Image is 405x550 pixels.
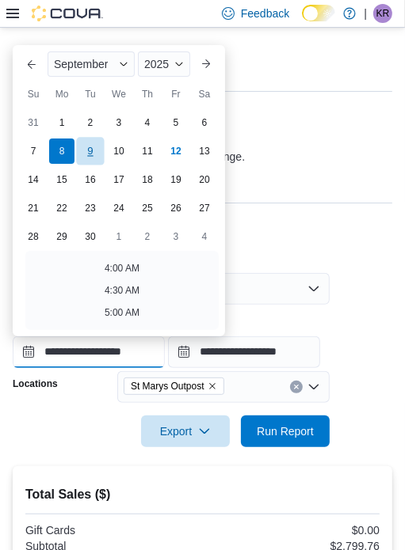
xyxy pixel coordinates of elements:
[131,378,204,394] span: St Marys Outpost
[32,6,103,21] img: Cova
[290,381,303,393] button: Clear input
[49,224,75,249] div: day-29
[25,485,380,504] h2: Total Sales ($)
[13,377,58,390] label: Locations
[192,224,217,249] div: day-4
[308,381,320,393] button: Open list of options
[13,40,96,72] h1: Reports
[144,58,169,70] span: 2025
[106,224,132,249] div: day-1
[163,167,189,192] div: day-19
[106,167,132,192] div: day-17
[124,377,224,395] span: St Marys Outpost
[19,108,219,251] div: September, 2025
[163,110,189,135] div: day-5
[98,259,146,278] li: 4:00 AM
[106,82,132,107] div: We
[106,110,132,135] div: day-3
[135,167,160,192] div: day-18
[106,138,132,164] div: day-10
[54,58,108,70] span: September
[49,82,75,107] div: Mo
[193,51,219,77] button: Next month
[163,195,189,221] div: day-26
[49,167,75,192] div: day-15
[78,82,103,107] div: Tu
[168,336,320,368] input: Press the down key to open a popover containing a calendar.
[206,524,380,537] div: $0.00
[208,381,217,391] button: Remove St Marys Outpost from selection in this group
[192,82,217,107] div: Sa
[163,82,189,107] div: Fr
[21,110,46,135] div: day-31
[98,325,146,344] li: 5:30 AM
[78,195,103,221] div: day-23
[364,4,367,23] p: |
[135,224,160,249] div: day-2
[49,195,75,221] div: day-22
[192,138,217,164] div: day-13
[141,415,230,447] button: Export
[21,82,46,107] div: Su
[78,110,103,135] div: day-2
[135,110,160,135] div: day-4
[98,281,146,300] li: 4:30 AM
[135,82,160,107] div: Th
[21,167,46,192] div: day-14
[241,415,330,447] button: Run Report
[302,21,303,22] span: Dark Mode
[49,138,75,164] div: day-8
[302,5,335,21] input: Dark Mode
[13,336,165,368] input: Press the down key to enter a popover containing a calendar. Press the escape key to close the po...
[25,251,219,330] ul: Time
[373,4,392,23] div: Kevin Russell
[19,51,44,77] button: Previous Month
[98,303,146,322] li: 5:00 AM
[376,4,390,23] span: KR
[151,415,220,447] span: Export
[135,195,160,221] div: day-25
[21,138,46,164] div: day-7
[25,524,200,537] div: Gift Cards
[78,167,103,192] div: day-16
[192,195,217,221] div: day-27
[21,195,46,221] div: day-21
[135,138,160,164] div: day-11
[163,224,189,249] div: day-3
[257,423,314,439] span: Run Report
[192,167,217,192] div: day-20
[163,138,189,164] div: day-12
[21,224,46,249] div: day-28
[192,110,217,135] div: day-6
[49,110,75,135] div: day-1
[76,137,104,165] div: day-9
[241,6,289,21] span: Feedback
[106,195,132,221] div: day-24
[48,51,135,77] div: Button. Open the month selector. September is currently selected.
[78,224,103,249] div: day-30
[138,51,190,77] div: Button. Open the year selector. 2025 is currently selected.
